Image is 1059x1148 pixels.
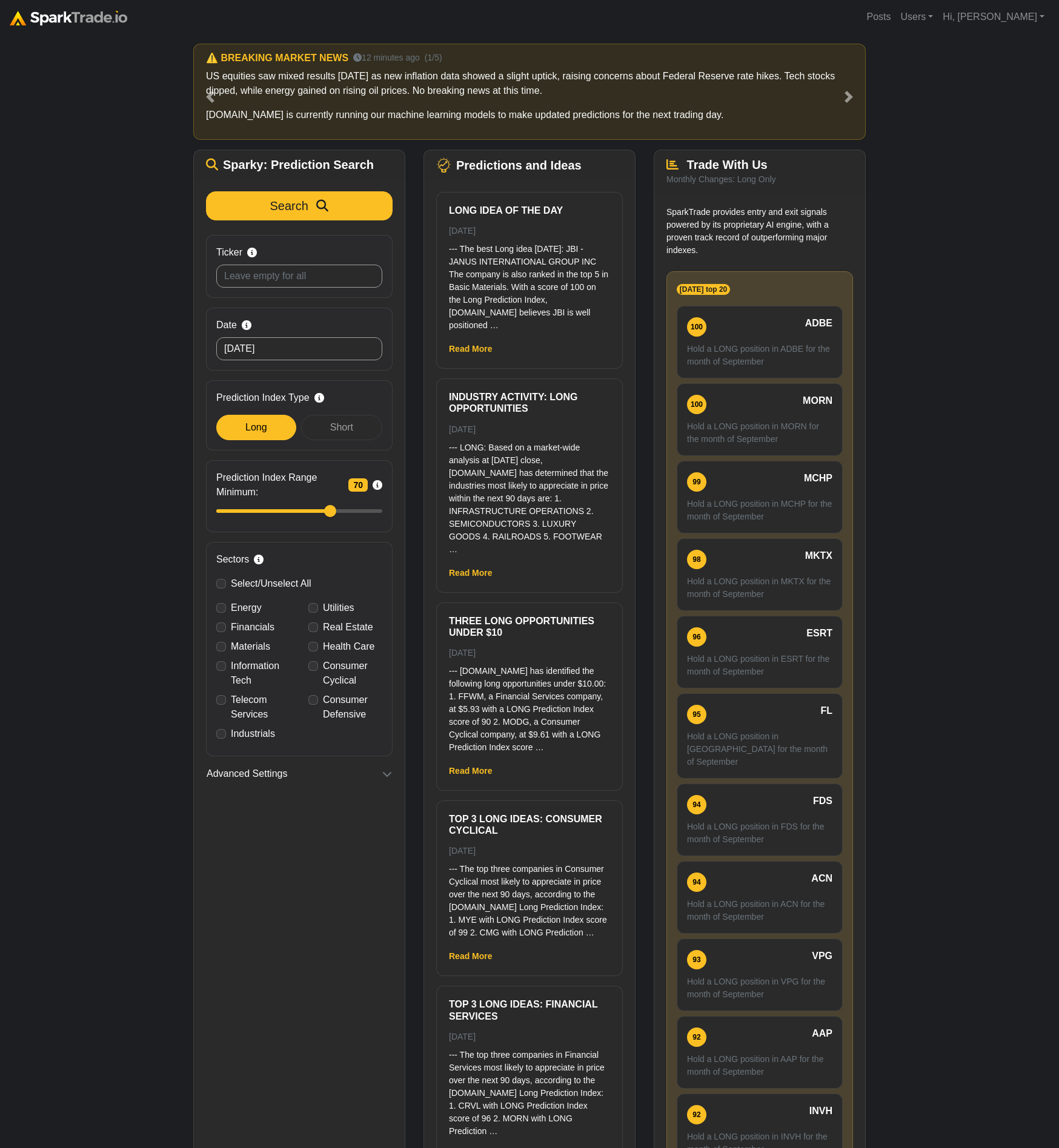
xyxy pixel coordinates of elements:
a: Read More [449,766,493,776]
p: Hold a LONG position in FDS for the month of September [687,820,832,846]
span: Select/Unselect All [231,578,311,589]
a: 96 ESRT Hold a LONG position in ESRT for the month of September [677,616,843,688]
button: Advanced Settings [206,766,393,782]
p: Hold a LONG position in VPG for the month of September [687,975,832,1001]
label: Consumer Cyclical [323,659,382,688]
div: 94 [687,873,706,892]
label: Financials [231,620,274,635]
a: 95 FL Hold a LONG position in [GEOGRAPHIC_DATA] for the month of September [677,693,843,779]
p: Hold a LONG position in ACN for the month of September [687,898,832,923]
small: [DATE] [449,846,476,856]
p: Hold a LONG position in MORN for the month of September [687,420,832,446]
h6: Industry Activity: Long Opportunities [449,391,610,414]
div: 94 [687,795,706,814]
a: Read More [449,951,493,961]
small: Monthly Changes: Long Only [666,174,776,184]
p: Hold a LONG position in [GEOGRAPHIC_DATA] for the month of September [687,730,832,768]
span: ACN [811,871,832,886]
a: Industry Activity: Long Opportunities [DATE] --- LONG: Based on a market-wide analysis at [DATE] ... [449,391,610,555]
div: 98 [687,550,706,569]
span: Prediction Index Type [216,391,310,405]
label: Utilities [323,601,354,615]
a: Top 3 Long ideas: Consumer Cyclical [DATE] --- The top three companies in Consumer Cyclical most ... [449,813,610,939]
a: 99 MCHP Hold a LONG position in MCHP for the month of September [677,461,843,533]
a: Read More [449,344,493,354]
a: 93 VPG Hold a LONG position in VPG for the month of September [677,939,843,1011]
h6: ⚠️ BREAKING MARKET NEWS [206,52,348,64]
small: 12 minutes ago [353,51,420,64]
span: Long [245,422,267,432]
div: 99 [687,472,706,492]
a: 94 FDS Hold a LONG position in FDS for the month of September [677,783,843,856]
span: ADBE [805,316,832,331]
p: US equities saw mixed results [DATE] as new inflation data showed a slight uptick, raising concer... [206,69,853,98]
div: 100 [687,395,706,414]
span: AAP [812,1026,832,1041]
a: Three Long Opportunities Under $10 [DATE] --- [DOMAIN_NAME] has identified the following long opp... [449,615,610,754]
a: 100 ADBE Hold a LONG position in ADBE for the month of September [677,306,843,378]
a: 98 MKTX Hold a LONG position in MKTX for the month of September [677,538,843,611]
span: Short [330,422,353,432]
p: SparkTrade provides entry and exit signals powered by its proprietary AI engine, with a proven tr... [666,206,853,257]
span: Predictions and Ideas [456,158,582,173]
a: Users [895,5,938,29]
a: 100 MORN Hold a LONG position in MORN for the month of September [677,383,843,456]
span: MCHP [804,471,832,486]
p: --- LONG: Based on a market-wide analysis at [DATE] close, [DOMAIN_NAME] has determined that the ... [449,441,610,556]
div: 100 [687,317,706,337]
h6: Three Long Opportunities Under $10 [449,615,610,638]
h6: Long Idea of the Day [449,205,610,216]
a: Posts [861,5,895,29]
small: [DATE] [449,424,476,434]
span: Sparky: Prediction Search [223,157,374,172]
span: Advanced Settings [207,767,287,781]
small: [DATE] [449,648,476,658]
div: Long [216,415,296,440]
p: --- The top three companies in Consumer Cyclical most likely to appreciate in price over the next... [449,863,610,939]
a: Hi, [PERSON_NAME] [938,5,1049,29]
h6: Top 3 Long ideas: Financial Services [449,998,610,1021]
small: (1/5) [425,51,442,64]
a: 92 AAP Hold a LONG position in AAP for the month of September [677,1016,843,1089]
span: Search [270,199,308,213]
span: Sectors [216,552,249,567]
div: 96 [687,627,706,647]
span: INVH [809,1104,832,1118]
p: Hold a LONG position in MKTX for the month of September [687,575,832,601]
span: Ticker [216,245,242,260]
label: Industrials [231,727,275,741]
span: Prediction Index Range Minimum: [216,470,344,500]
p: Hold a LONG position in ESRT for the month of September [687,653,832,678]
label: Telecom Services [231,693,290,722]
p: Hold a LONG position in ADBE for the month of September [687,343,832,368]
a: Long Idea of the Day [DATE] --- The best Long idea [DATE]: JBI - JANUS INTERNATIONAL GROUP INC Th... [449,205,610,332]
h6: Top 3 Long ideas: Consumer Cyclical [449,813,610,836]
span: MKTX [805,549,832,563]
span: FDS [813,794,832,808]
div: 95 [687,705,706,724]
div: 92 [687,1105,706,1124]
p: --- The top three companies in Financial Services most likely to appreciate in price over the nex... [449,1049,610,1138]
span: [DATE] top 20 [677,284,730,295]
input: Leave empty for all [216,265,382,288]
label: Health Care [323,639,374,654]
span: MORN [803,394,832,408]
p: Hold a LONG position in MCHP for the month of September [687,498,832,523]
span: VPG [812,949,832,963]
p: Hold a LONG position in AAP for the month of September [687,1053,832,1078]
a: Read More [449,568,493,578]
label: Consumer Defensive [323,693,382,722]
small: [DATE] [449,1032,476,1041]
label: Information Tech [231,659,290,688]
p: --- The best Long idea [DATE]: JBI - JANUS INTERNATIONAL GROUP INC The company is also ranked in ... [449,243,610,332]
label: Real Estate [323,620,373,635]
small: [DATE] [449,226,476,236]
span: FL [820,704,832,718]
label: Materials [231,639,270,654]
span: ESRT [806,626,832,641]
button: Search [206,191,393,220]
span: Trade With Us [687,158,768,171]
div: Short [301,415,382,440]
img: sparktrade.png [10,11,127,25]
label: Energy [231,601,262,615]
